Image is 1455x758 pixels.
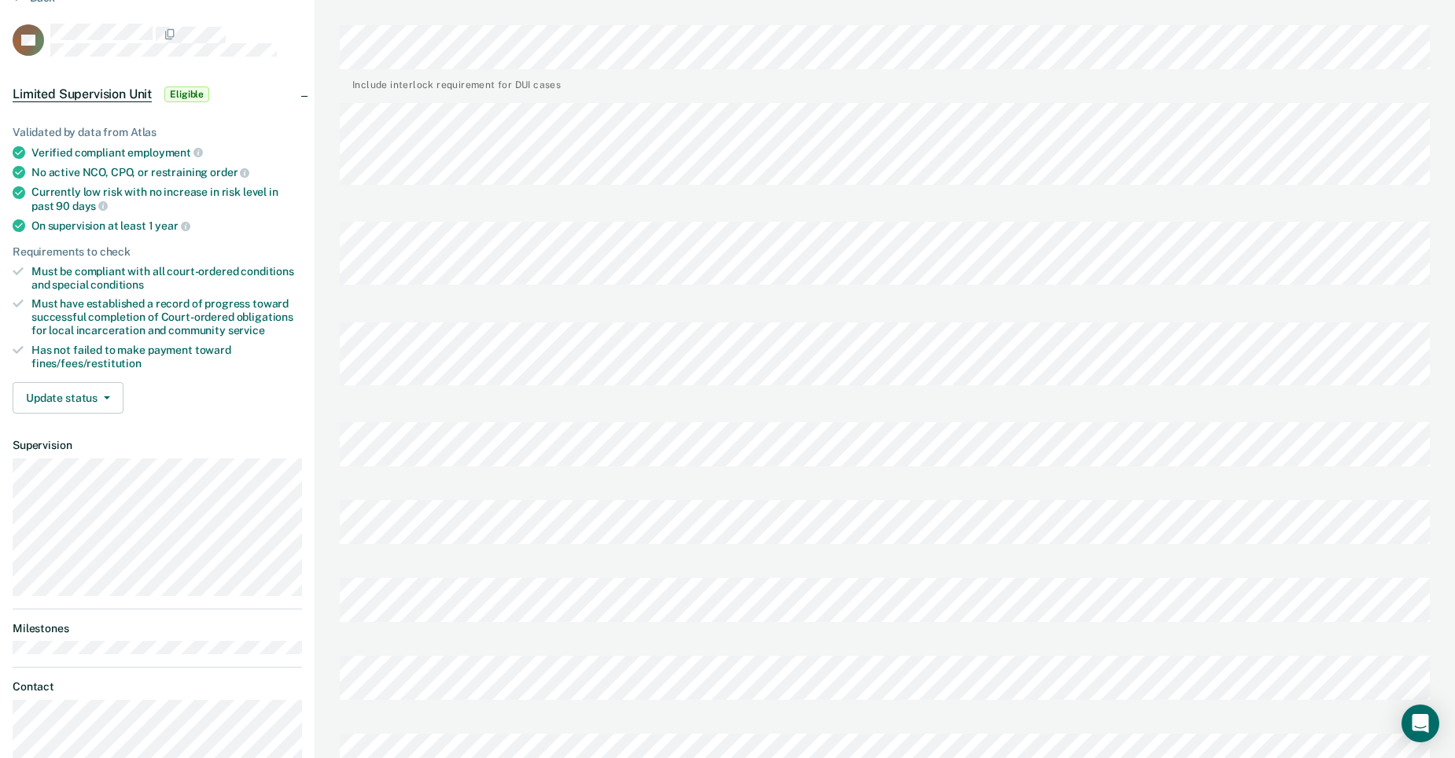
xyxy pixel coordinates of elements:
dt: Supervision [13,439,302,452]
div: Currently low risk with no increase in risk level in past 90 [31,186,302,212]
span: Limited Supervision Unit [13,86,152,102]
div: Open Intercom Messenger [1402,705,1439,742]
div: Must be compliant with all court-ordered conditions and special conditions [31,265,302,292]
span: service [228,324,265,337]
span: days [72,200,108,212]
div: Must have established a record of progress toward successful completion of Court-ordered obligati... [31,297,302,337]
div: Include interlock requirement for DUI cases [352,75,561,90]
dt: Milestones [13,622,302,635]
div: Has not failed to make payment toward [31,344,302,370]
div: On supervision at least 1 [31,219,302,233]
span: fines/fees/restitution [31,357,142,370]
div: Requirements to check [13,245,302,259]
span: Eligible [164,86,209,102]
span: year [155,219,190,232]
button: Update status [13,382,123,414]
div: Verified compliant [31,145,302,160]
div: Validated by data from Atlas [13,126,302,139]
span: employment [127,146,202,159]
div: No active NCO, CPO, or restraining [31,165,302,179]
dt: Contact [13,680,302,694]
span: order [210,166,249,178]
